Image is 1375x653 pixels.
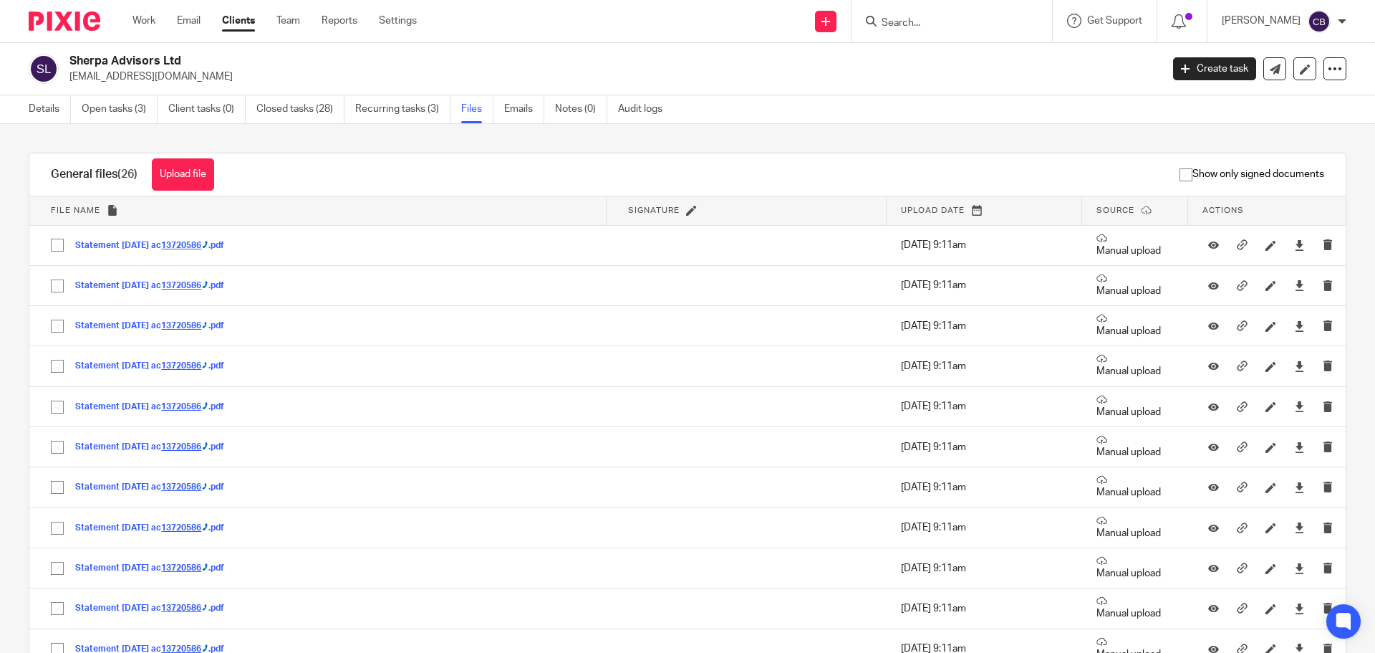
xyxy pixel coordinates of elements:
[1294,601,1305,616] a: Download
[901,278,1068,292] p: [DATE] 9:11am
[44,555,71,582] input: Select
[1096,206,1134,214] span: Source
[1096,434,1174,459] p: Manual upload
[44,434,71,461] input: Select
[901,238,1068,252] p: [DATE] 9:11am
[29,54,59,84] img: svg%3E
[1096,515,1174,540] p: Manual upload
[132,14,155,28] a: Work
[44,394,71,421] input: Select
[161,281,208,290] ctc: Call 13720586 with Linkus Desktop Client
[161,361,201,370] ctcspan: 13720586
[1222,14,1301,28] p: [PERSON_NAME]
[1294,440,1305,454] a: Download
[1294,359,1305,373] a: Download
[1096,313,1174,338] p: Manual upload
[901,359,1068,373] p: [DATE] 9:11am
[355,95,450,123] a: Recurring tasks (3)
[504,95,544,123] a: Emails
[161,321,208,330] ctc: Call 13720586 with Linkus Desktop Client
[152,158,214,191] button: Upload file
[75,321,235,331] button: Statement [DATE] ac13720586.pdf
[1096,596,1174,621] p: Manual upload
[168,95,246,123] a: Client tasks (0)
[901,520,1068,535] p: [DATE] 9:11am
[901,440,1068,454] p: [DATE] 9:11am
[1096,273,1174,298] p: Manual upload
[161,241,208,249] ctc: Call 13720586 with Linkus Desktop Client
[901,561,1068,576] p: [DATE] 9:11am
[44,595,71,622] input: Select
[628,206,680,214] span: Signature
[161,523,208,532] ctc: Call 13720586 with Linkus Desktop Client
[1179,167,1324,181] span: Show only signed documents
[1294,238,1305,252] a: Download
[1294,561,1305,576] a: Download
[75,361,235,371] button: Statement [DATE] ac13720586.pdf
[1294,399,1305,414] a: Download
[29,11,100,31] img: Pixie
[1087,16,1142,26] span: Get Support
[161,604,201,612] ctcspan: 13720586
[901,319,1068,333] p: [DATE] 9:11am
[276,14,300,28] a: Team
[222,14,255,28] a: Clients
[75,241,235,251] button: Statement [DATE] ac13720586.pdf
[1096,556,1174,581] p: Manual upload
[555,95,607,123] a: Notes (0)
[51,206,100,214] span: File name
[1173,57,1256,80] a: Create task
[44,515,71,542] input: Select
[44,313,71,340] input: Select
[161,523,201,532] ctcspan: 13720586
[161,281,201,290] ctcspan: 13720586
[161,442,208,451] ctc: Call 13720586 with Linkus Desktop Client
[1294,278,1305,292] a: Download
[75,482,235,492] button: Statement [DATE] ac13720586.pdf
[880,17,1009,30] input: Search
[75,402,235,412] button: Statement [DATE] ac13720586.pdf
[901,399,1068,414] p: [DATE] 9:11am
[1294,480,1305,495] a: Download
[901,601,1068,616] p: [DATE] 9:11am
[44,232,71,259] input: Select
[75,604,235,614] button: Statement [DATE] ac13720586.pdf
[161,604,208,612] ctc: Call 13720586 with Linkus Desktop Client
[82,95,158,123] a: Open tasks (3)
[117,168,137,180] span: (26)
[1294,520,1305,535] a: Download
[1308,10,1331,33] img: svg%3E
[1294,319,1305,333] a: Download
[161,563,208,572] ctc: Call 13720586 with Linkus Desktop Client
[161,402,201,411] ctcspan: 13720586
[461,95,493,123] a: Files
[901,206,965,214] span: Upload date
[161,644,201,653] ctcspan: 13720586
[44,272,71,300] input: Select
[379,14,417,28] a: Settings
[44,474,71,501] input: Select
[618,95,673,123] a: Audit logs
[161,402,208,411] ctc: Call 13720586 with Linkus Desktop Client
[1202,206,1244,214] span: Actions
[51,167,137,182] h1: General files
[1096,233,1174,258] p: Manual upload
[161,361,208,370] ctc: Call 13720586 with Linkus Desktop Client
[161,442,201,451] ctcspan: 13720586
[75,442,235,452] button: Statement [DATE] ac13720586.pdf
[256,95,344,123] a: Closed tasks (28)
[1096,475,1174,500] p: Manual upload
[75,523,235,533] button: Statement [DATE] ac13720586.pdf
[75,563,235,573] button: Statement [DATE] ac13720586.pdf
[29,95,71,123] a: Details
[322,14,357,28] a: Reports
[75,281,235,291] button: Statement [DATE] ac13720586.pdf
[69,54,935,69] h2: Sherpa Advisors Ltd
[161,321,201,330] ctcspan: 13720586
[161,644,208,653] ctc: Call 13720586 with Linkus Desktop Client
[69,70,1152,84] p: [EMAIL_ADDRESS][DOMAIN_NAME]
[177,14,201,28] a: Email
[44,353,71,380] input: Select
[1096,394,1174,419] p: Manual upload
[1096,353,1174,378] p: Manual upload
